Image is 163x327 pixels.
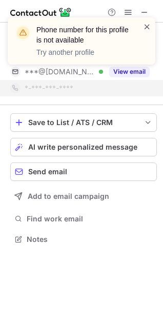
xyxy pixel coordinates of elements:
[10,212,157,226] button: Find work email
[27,214,153,223] span: Find work email
[10,232,157,247] button: Notes
[28,168,67,176] span: Send email
[15,25,31,41] img: warning
[10,113,157,132] button: save-profile-one-click
[36,25,131,45] header: Phone number for this profile is not available
[36,47,131,57] p: Try another profile
[28,192,109,200] span: Add to email campaign
[28,143,137,151] span: AI write personalized message
[10,187,157,206] button: Add to email campaign
[10,162,157,181] button: Send email
[10,6,72,18] img: ContactOut v5.3.10
[10,138,157,156] button: AI write personalized message
[27,235,153,244] span: Notes
[28,118,139,127] div: Save to List / ATS / CRM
